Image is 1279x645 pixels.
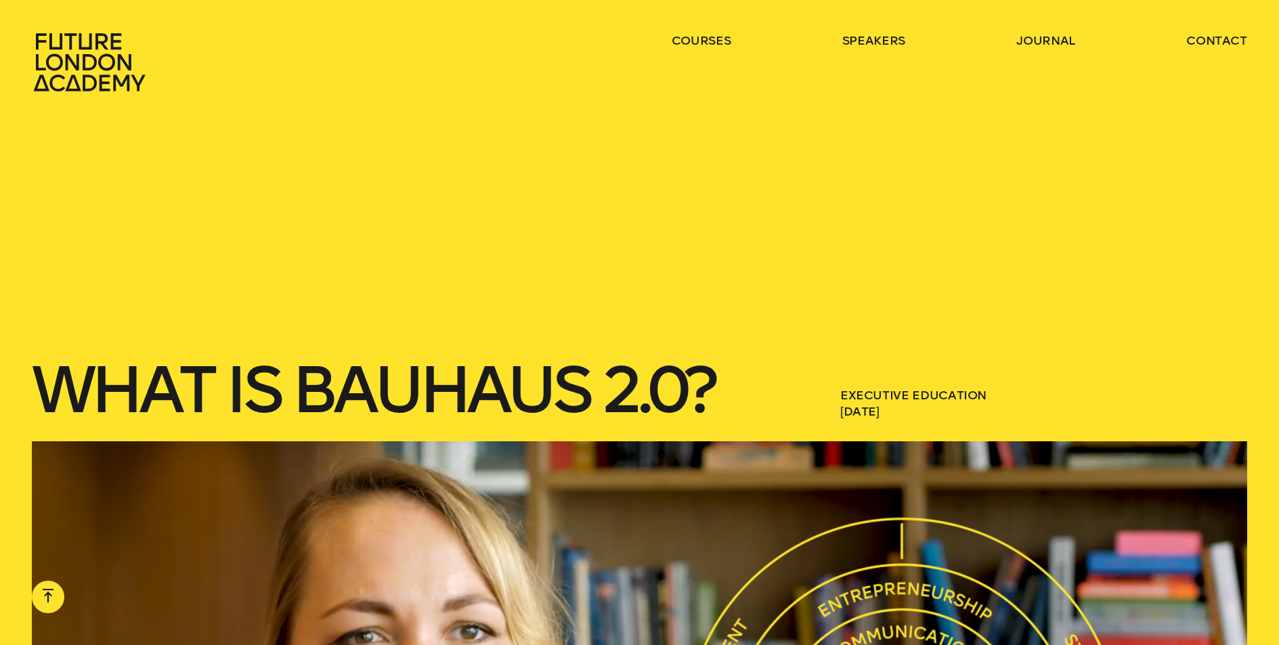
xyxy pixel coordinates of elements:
a: speakers [842,32,905,49]
a: contact [1186,32,1247,49]
a: courses [672,32,731,49]
span: [DATE] [840,403,1032,420]
a: Executive Education [840,388,987,403]
h1: What is Bauhaus 2.0? [32,360,712,420]
a: journal [1016,32,1075,49]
